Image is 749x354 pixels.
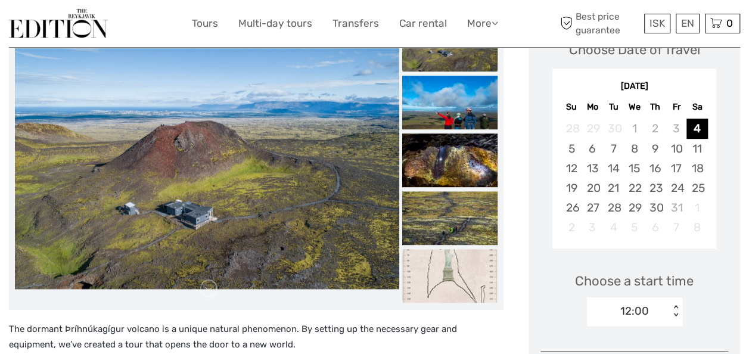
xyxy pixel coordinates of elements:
[670,305,680,318] div: < >
[666,99,686,115] div: Fr
[603,198,624,218] div: Choose Tuesday, October 28th, 2025
[402,249,498,303] img: 067993594312409d8ae5e9307ead0c2c_slider_thumbnail.jpeg
[561,119,582,138] div: Not available Sunday, September 28th, 2025
[620,303,649,319] div: 12:00
[676,14,700,33] div: EN
[666,119,686,138] div: Not available Friday, October 3rd, 2025
[645,178,666,198] div: Choose Thursday, October 23rd, 2025
[9,9,108,38] img: The Reykjavík Edition
[17,21,135,30] p: We're away right now. Please check back later!
[603,159,624,178] div: Choose Tuesday, October 14th, 2025
[402,191,498,245] img: fb0600affdc143718af37a4963468f6f_slider_thumbnail.jpeg
[645,159,666,178] div: Choose Thursday, October 16th, 2025
[686,139,707,159] div: Choose Saturday, October 11th, 2025
[561,198,582,218] div: Choose Sunday, October 26th, 2025
[561,218,582,237] div: Not available Sunday, November 2nd, 2025
[582,119,603,138] div: Not available Monday, September 29th, 2025
[624,178,645,198] div: Choose Wednesday, October 22nd, 2025
[624,99,645,115] div: We
[686,218,707,237] div: Not available Saturday, November 8th, 2025
[645,198,666,218] div: Choose Thursday, October 30th, 2025
[192,15,218,32] a: Tours
[603,178,624,198] div: Choose Tuesday, October 21st, 2025
[561,159,582,178] div: Choose Sunday, October 12th, 2025
[666,218,686,237] div: Not available Friday, November 7th, 2025
[603,139,624,159] div: Choose Tuesday, October 7th, 2025
[603,99,624,115] div: Tu
[645,218,666,237] div: Not available Thursday, November 6th, 2025
[561,178,582,198] div: Choose Sunday, October 19th, 2025
[402,133,498,187] img: 7ac251c5713f4a2dbe5a120df4a8d976_slider_thumbnail.jpeg
[561,139,582,159] div: Choose Sunday, October 5th, 2025
[582,218,603,237] div: Not available Monday, November 3rd, 2025
[624,159,645,178] div: Choose Wednesday, October 15th, 2025
[649,17,665,29] span: ISK
[561,99,582,115] div: Su
[666,198,686,218] div: Not available Friday, October 31st, 2025
[645,119,666,138] div: Not available Thursday, October 2nd, 2025
[624,139,645,159] div: Choose Wednesday, October 8th, 2025
[582,139,603,159] div: Choose Monday, October 6th, 2025
[9,322,504,352] p: The dormant Þríhnúkagígur volcano is a unique natural phenomenon. By setting up the necessary gea...
[332,15,379,32] a: Transfers
[402,76,498,129] img: 7a37644959514a24802c9fd48de7ef32_slider_thumbnail.jpeg
[603,218,624,237] div: Not available Tuesday, November 4th, 2025
[552,80,716,93] div: [DATE]
[556,119,712,237] div: month 2025-10
[666,178,686,198] div: Choose Friday, October 24th, 2025
[686,159,707,178] div: Choose Saturday, October 18th, 2025
[686,198,707,218] div: Not available Saturday, November 1st, 2025
[603,119,624,138] div: Not available Tuesday, September 30th, 2025
[645,139,666,159] div: Choose Thursday, October 9th, 2025
[624,119,645,138] div: Not available Wednesday, October 1st, 2025
[686,178,707,198] div: Choose Saturday, October 25th, 2025
[624,218,645,237] div: Not available Wednesday, November 5th, 2025
[569,41,700,59] div: Choose Date of Travel
[725,17,735,29] span: 0
[666,159,686,178] div: Choose Friday, October 17th, 2025
[137,18,151,33] button: Open LiveChat chat widget
[399,15,447,32] a: Car rental
[686,119,707,138] div: Choose Saturday, October 4th, 2025
[467,15,498,32] a: More
[238,15,312,32] a: Multi-day tours
[645,99,666,115] div: Th
[582,99,603,115] div: Mo
[582,198,603,218] div: Choose Monday, October 27th, 2025
[686,99,707,115] div: Sa
[575,272,694,290] span: Choose a start time
[582,178,603,198] div: Choose Monday, October 20th, 2025
[582,159,603,178] div: Choose Monday, October 13th, 2025
[15,33,399,290] img: e8a67274b68a4dadaf5e23364ff0a6d7_main_slider.jpeg
[557,10,641,36] span: Best price guarantee
[666,139,686,159] div: Choose Friday, October 10th, 2025
[624,198,645,218] div: Choose Wednesday, October 29th, 2025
